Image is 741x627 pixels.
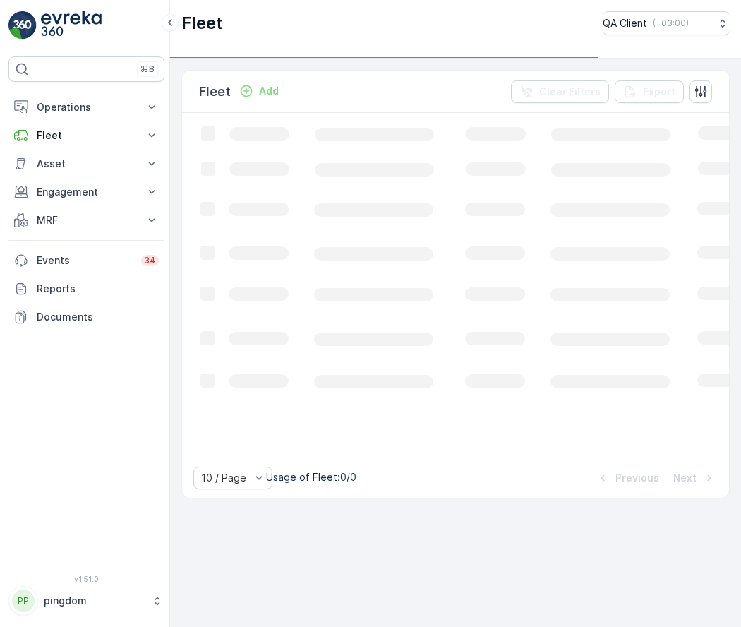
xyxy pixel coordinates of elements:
[603,16,647,30] p: QA Client
[37,185,136,199] p: Engagement
[12,590,35,612] div: PP
[37,310,159,324] p: Documents
[37,100,136,114] p: Operations
[8,303,164,331] a: Documents
[144,255,156,266] p: 34
[8,275,164,303] a: Reports
[673,471,697,485] p: Next
[653,18,689,29] p: ( +03:00 )
[37,129,136,143] p: Fleet
[37,157,136,171] p: Asset
[199,82,231,102] p: Fleet
[266,470,356,484] p: Usage of Fleet : 0/0
[672,470,718,486] button: Next
[41,11,102,40] img: logo_light-DOdMpM7g.png
[234,83,284,100] button: Add
[643,85,675,99] p: Export
[8,11,37,40] img: logo
[615,80,684,103] button: Export
[8,121,164,150] button: Fleet
[8,575,164,583] span: v 1.51.0
[181,12,223,35] p: Fleet
[37,253,133,268] p: Events
[511,80,609,103] button: Clear Filters
[259,84,279,98] p: Add
[8,246,164,275] a: Events34
[8,150,164,178] button: Asset
[8,93,164,121] button: Operations
[37,213,136,227] p: MRF
[37,282,159,296] p: Reports
[140,64,155,75] p: ⌘B
[603,11,730,35] button: QA Client(+03:00)
[44,594,145,608] p: pingdom
[8,586,164,616] button: PPpingdom
[8,178,164,206] button: Engagement
[594,470,661,486] button: Previous
[539,85,601,99] p: Clear Filters
[8,206,164,234] button: MRF
[615,471,659,485] p: Previous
